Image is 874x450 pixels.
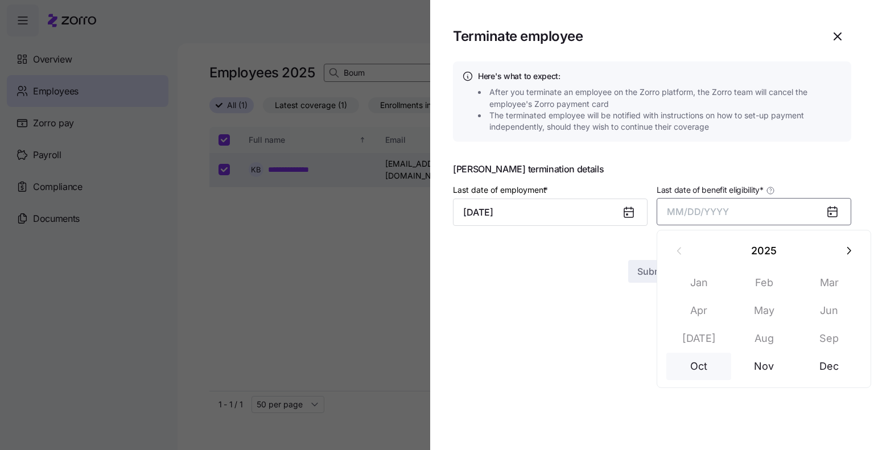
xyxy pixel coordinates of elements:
button: Feb [732,269,797,296]
button: MM/DD/YYYY [657,198,851,225]
button: May [732,297,797,324]
span: Last date of benefit eligibility * [657,184,764,196]
button: Jun [797,297,861,324]
button: Oct [666,353,731,380]
button: Apr [666,297,731,324]
span: After you terminate an employee on the Zorro platform, the Zorro team will cancel the employee's ... [489,86,846,110]
span: Submit [637,265,667,278]
button: [DATE] [666,325,731,352]
button: Jan [666,269,731,296]
button: 2025 [694,237,835,265]
label: Last date of employment [453,184,550,196]
button: Aug [732,325,797,352]
button: Mar [797,269,861,296]
button: Dec [797,353,861,380]
button: Submit [628,260,677,283]
span: Last date of benefit eligibility is required [657,230,799,241]
span: MM/DD/YYYY [667,206,729,217]
h4: Here's what to expect: [478,71,842,82]
span: [PERSON_NAME] termination details [453,164,851,174]
h1: Terminate employee [453,27,815,45]
input: MM/DD/YYYY [453,199,648,226]
button: Sep [797,325,861,352]
button: Nov [732,353,797,380]
span: The terminated employee will be notified with instructions on how to set-up payment independently... [489,110,846,133]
